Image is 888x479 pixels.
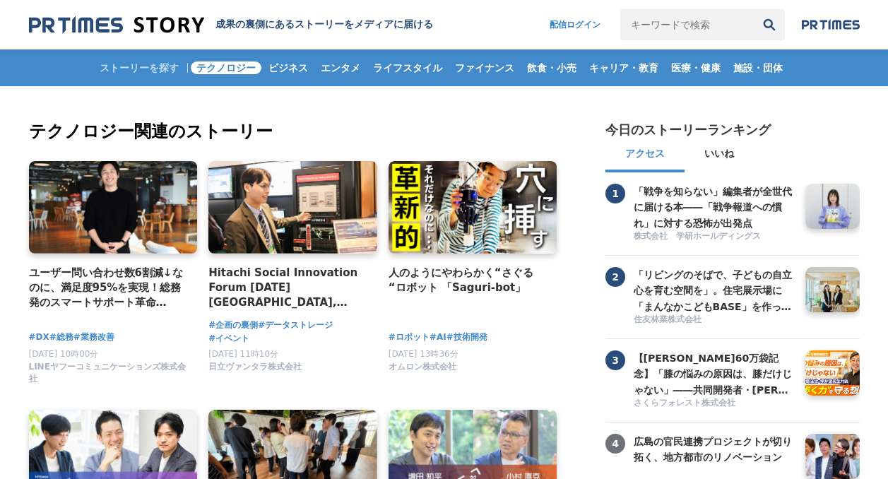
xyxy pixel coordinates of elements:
span: [DATE] 10時00分 [29,349,99,359]
a: 「リビングのそばで、子どもの自立心を育む空間を」。住宅展示場に「まんなかこどもBASE」を作った２人の女性社員 [634,267,795,312]
a: #データストレージ [258,319,333,332]
a: エンタメ [315,49,366,86]
a: 広島の官民連携プロジェクトが切り拓く、地方都市のリノベーション [634,434,795,479]
button: アクセス [605,138,685,172]
span: ライフスタイル [367,61,448,74]
a: 住友林業株式会社 [634,314,795,327]
h3: 「リビングのそばで、子どもの自立心を育む空間を」。住宅展示場に「まんなかこどもBASE」を作った２人の女性社員 [634,267,795,314]
h3: 「戦争を知らない」編集者が全世代に届ける本――「戦争報道への慣れ」に対する恐怖が出発点 [634,184,795,231]
a: ユーザー問い合わせ数6割減↓なのに、満足度95%を実現！総務発のスマートサポート革命「SFINQS（スフィンクス）」誕生秘話 [29,265,187,311]
input: キーワードで検索 [620,9,754,40]
span: 医療・健康 [665,61,726,74]
span: 2 [605,267,625,287]
span: キャリア・教育 [584,61,664,74]
a: キャリア・教育 [584,49,664,86]
span: [DATE] 11時10分 [208,349,278,359]
button: いいね [685,138,754,172]
a: #総務 [49,331,73,344]
h3: 広島の官民連携プロジェクトが切り拓く、地方都市のリノベーション [634,434,795,466]
span: ファイナンス [449,61,520,74]
img: 成果の裏側にあるストーリーをメディアに届ける [29,16,204,35]
span: 株式会社 学研ホールディングス [634,230,761,242]
a: 飲食・小売 [521,49,582,86]
a: 日立ヴァンタラ株式会社 [208,365,302,375]
h2: 今日のストーリーランキング [605,122,771,138]
img: prtimes [802,19,860,30]
span: [DATE] 13時36分 [389,349,458,359]
a: LINEヤフーコミュニケーションズ株式会社 [29,377,187,387]
a: 【[PERSON_NAME]60万袋記念】「膝の悩みの原因は、膝だけじゃない」――共同開発者・[PERSON_NAME]先生と語る、"歩く力"を守る想い【共同開発者対談】 [634,350,795,396]
span: 日立ヴァンタラ株式会社 [208,361,302,373]
h1: 成果の裏側にあるストーリーをメディアに届ける [215,18,433,31]
a: さくらフォレスト株式会社 [634,397,795,410]
a: #技術開発 [446,331,487,344]
span: 4 [605,434,625,454]
a: Hitachi Social Innovation Forum [DATE] [GEOGRAPHIC_DATA], OSAKA 会場レポート＆展示紹介 [208,265,366,311]
span: ビジネス [263,61,314,74]
a: オムロン株式会社 [389,365,456,375]
span: さくらフォレスト株式会社 [634,397,735,409]
span: 1 [605,184,625,203]
span: 施設・団体 [728,61,788,74]
span: LINEヤフーコミュニケーションズ株式会社 [29,361,187,385]
a: ビジネス [263,49,314,86]
a: #ロボット [389,331,430,344]
a: #DX [29,331,49,344]
span: オムロン株式会社 [389,361,456,373]
a: #業務改善 [73,331,114,344]
a: #企画の裏側 [208,319,258,332]
a: 成果の裏側にあるストーリーをメディアに届ける 成果の裏側にあるストーリーをメディアに届ける [29,16,433,35]
a: #イベント [208,332,249,345]
span: テクノロジー [191,61,261,74]
a: 施設・団体 [728,49,788,86]
span: 住友林業株式会社 [634,314,701,326]
h3: 【[PERSON_NAME]60万袋記念】「膝の悩みの原因は、膝だけじゃない」――共同開発者・[PERSON_NAME]先生と語る、"歩く力"を守る想い【共同開発者対談】 [634,350,795,398]
button: 検索 [754,9,785,40]
a: テクノロジー [191,49,261,86]
a: 株式会社 学研ホールディングス [634,230,795,244]
a: 「戦争を知らない」編集者が全世代に届ける本――「戦争報道への慣れ」に対する恐怖が出発点 [634,184,795,229]
h2: テクノロジー関連のストーリー [29,119,560,144]
span: 飲食・小売 [521,61,582,74]
a: #AI [430,331,446,344]
span: エンタメ [315,61,366,74]
a: 人のようにやわらかく“さぐる“ロボット 「Saguri-bot」 [389,265,546,296]
a: 配信ログイン [535,9,615,40]
span: 3 [605,350,625,370]
a: ライフスタイル [367,49,448,86]
a: 医療・健康 [665,49,726,86]
a: ファイナンス [449,49,520,86]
